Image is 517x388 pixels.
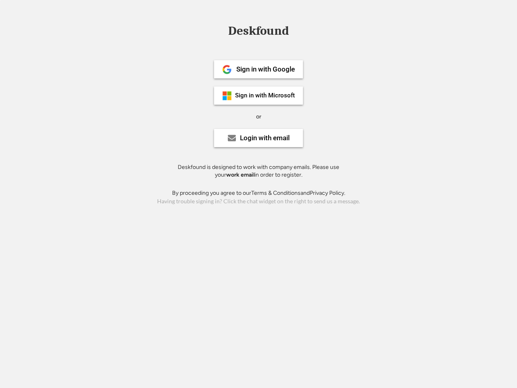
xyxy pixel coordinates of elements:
div: Sign in with Microsoft [235,93,295,99]
a: Privacy Policy. [310,190,345,196]
div: Deskfound [224,25,293,37]
div: Login with email [240,135,290,141]
img: 1024px-Google__G__Logo.svg.png [222,65,232,74]
div: By proceeding you agree to our and [172,189,345,197]
img: ms-symbollockup_mssymbol_19.png [222,91,232,101]
strong: work email [226,171,254,178]
div: Deskfound is designed to work with company emails. Please use your in order to register. [168,163,349,179]
div: or [256,113,261,121]
a: Terms & Conditions [251,190,301,196]
div: Sign in with Google [236,66,295,73]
